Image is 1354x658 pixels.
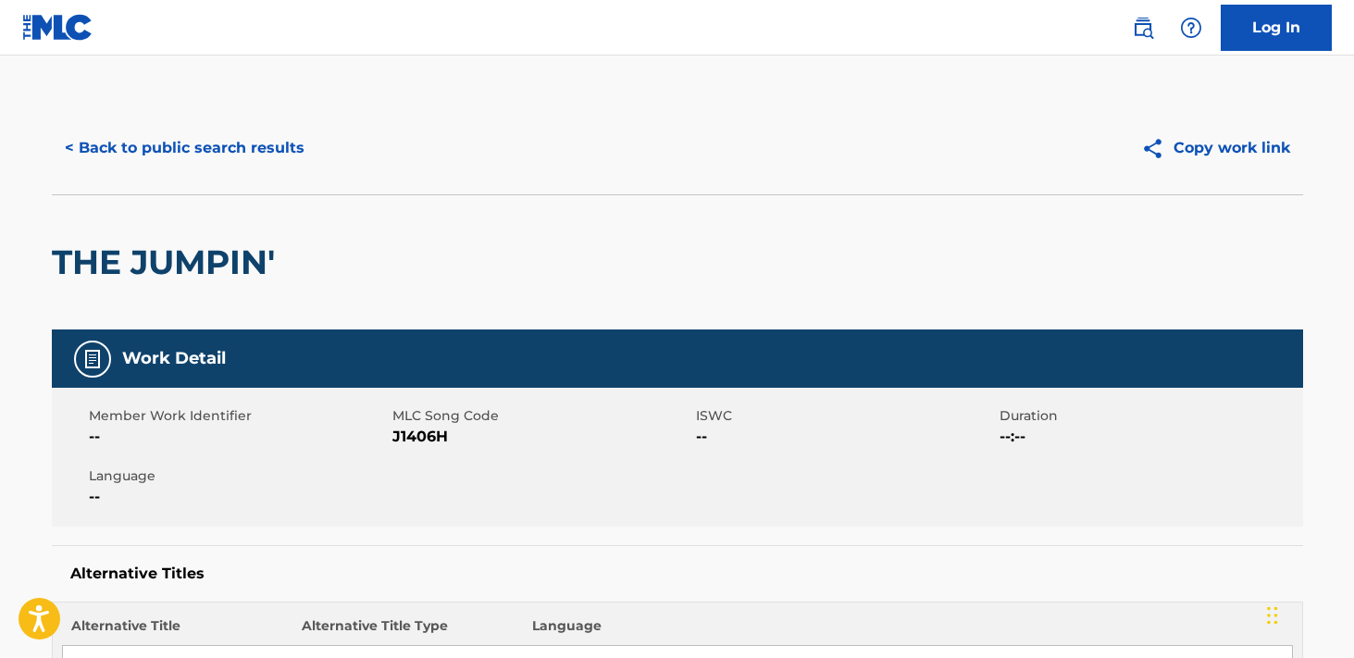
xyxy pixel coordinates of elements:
img: Copy work link [1141,137,1174,160]
div: Drag [1267,588,1278,643]
span: J1406H [392,426,691,448]
span: Member Work Identifier [89,406,388,426]
a: Log In [1221,5,1332,51]
h5: Alternative Titles [70,565,1285,583]
img: search [1132,17,1154,39]
div: Help [1173,9,1210,46]
h5: Work Detail [122,348,226,369]
span: Language [89,466,388,486]
img: Work Detail [81,348,104,370]
img: help [1180,17,1202,39]
a: Public Search [1124,9,1161,46]
th: Alternative Title Type [292,616,523,646]
span: -- [696,426,995,448]
span: -- [89,486,388,508]
button: Copy work link [1128,125,1303,171]
button: < Back to public search results [52,125,317,171]
img: MLC Logo [22,14,93,41]
span: --:-- [1000,426,1298,448]
span: MLC Song Code [392,406,691,426]
span: Duration [1000,406,1298,426]
iframe: Chat Widget [1261,569,1354,658]
th: Alternative Title [62,616,292,646]
span: -- [89,426,388,448]
span: ISWC [696,406,995,426]
h2: THE JUMPIN' [52,242,284,283]
th: Language [523,616,1292,646]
